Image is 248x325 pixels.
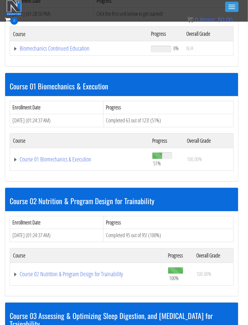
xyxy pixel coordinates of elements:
[10,197,234,205] h3: Course 02 Nutrition & Program Design for Trainability
[184,134,234,148] th: Overall Grade
[218,16,221,23] span: $
[103,114,233,127] td: Completed 63 out of 123! (51%)
[195,16,198,23] span: 0
[5,16,18,24] a: 0
[10,114,104,127] td: [DATE] (01:24:37 AM)
[149,134,184,148] th: Progress
[10,101,104,114] th: Enrollment Date
[11,17,18,25] span: 0
[103,216,233,229] th: Progress
[200,16,216,23] span: items:
[13,271,162,277] a: Course 02 Nutrition & Program Design for Trainability
[184,41,234,56] td: N/A
[184,148,234,171] td: 100.00%
[174,45,179,52] span: 0%
[194,248,234,263] th: Overall Grade
[194,263,234,286] td: 100.00%
[218,16,233,23] bdi: 0.00
[13,157,146,163] a: Course 01 Biomechanics & Execution
[6,0,22,15] img: n1-education
[13,46,145,52] a: Biomechanics Continued Education
[169,275,179,282] span: 100%
[10,229,104,242] td: [DATE] (01:24:37 AM)
[103,101,233,114] th: Progress
[165,248,194,263] th: Progress
[154,160,161,167] span: 51%
[103,229,233,242] td: Completed 95 out of 95! (100%)
[10,216,104,229] th: Enrollment Date
[187,16,233,23] a: 0 items: $0.00
[10,82,234,90] h3: Course 01 Biomechanics & Execution
[10,248,165,263] th: Course
[10,134,149,148] th: Course
[187,17,193,23] img: icon11.png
